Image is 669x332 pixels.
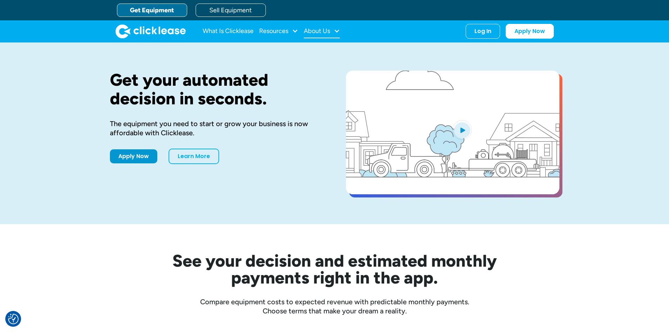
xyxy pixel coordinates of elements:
[169,149,219,164] a: Learn More
[506,24,554,39] a: Apply Now
[346,71,559,194] a: open lightbox
[117,4,187,17] a: Get Equipment
[453,120,472,140] img: Blue play button logo on a light blue circular background
[474,28,491,35] div: Log In
[110,297,559,315] div: Compare equipment costs to expected revenue with predictable monthly payments. Choose terms that ...
[304,24,340,38] div: About Us
[110,71,323,108] h1: Get your automated decision in seconds.
[110,149,157,163] a: Apply Now
[116,24,186,38] img: Clicklease logo
[203,24,254,38] a: What Is Clicklease
[8,314,19,324] button: Consent Preferences
[116,24,186,38] a: home
[138,252,531,286] h2: See your decision and estimated monthly payments right in the app.
[259,24,298,38] div: Resources
[196,4,266,17] a: Sell Equipment
[110,119,323,137] div: The equipment you need to start or grow your business is now affordable with Clicklease.
[8,314,19,324] img: Revisit consent button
